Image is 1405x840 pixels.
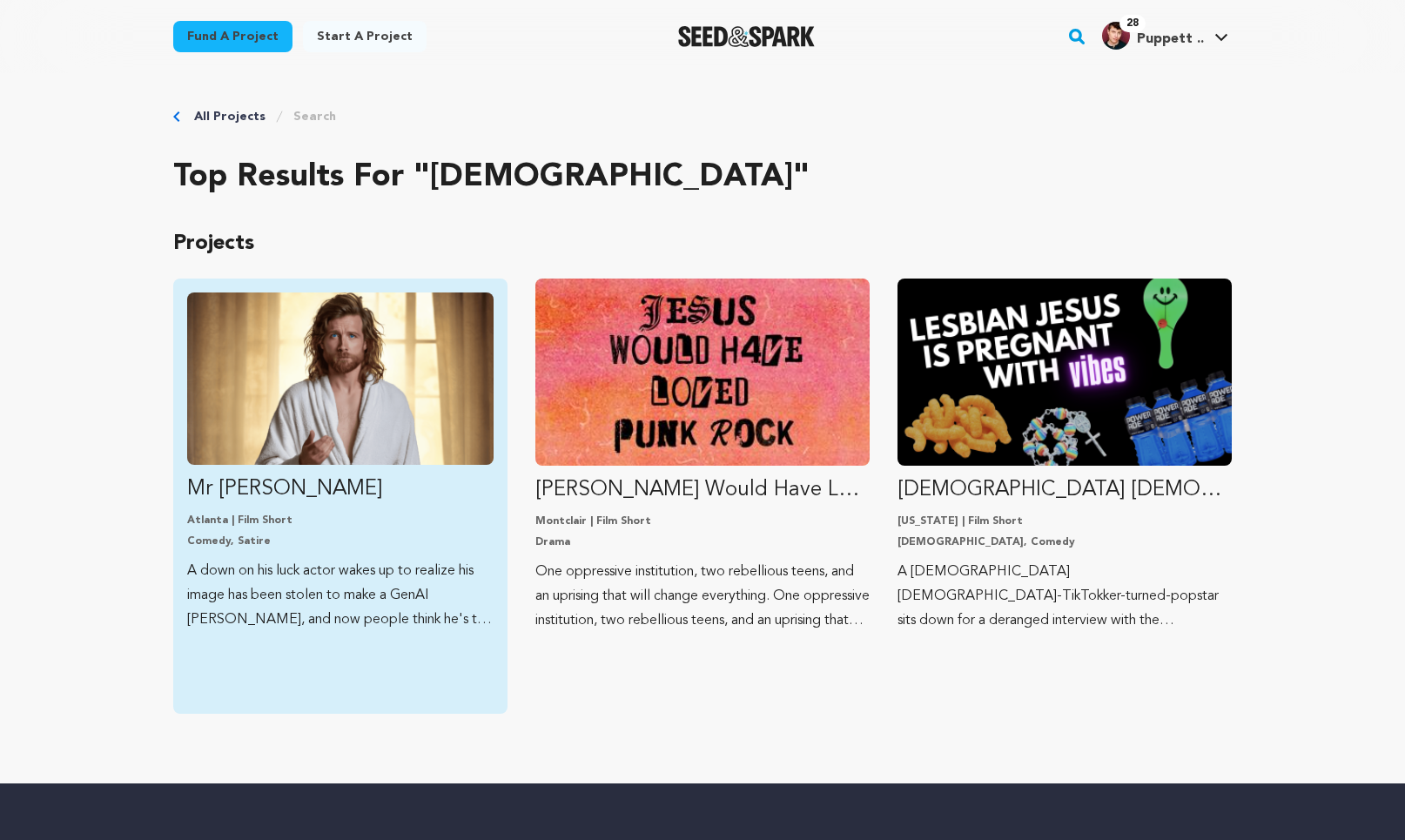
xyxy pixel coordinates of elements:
[173,108,1232,125] div: Breadcrumb
[303,21,427,52] a: Start a project
[187,292,494,632] a: Fund Mr Jesus
[1102,22,1130,50] img: 05cfcbf44fbfc483.jpg
[535,476,870,504] p: [PERSON_NAME] Would Have Loved Punk Rock
[535,279,870,633] a: Fund Jesus Would Have Loved Punk Rock
[1119,15,1146,32] span: 28
[187,514,494,528] p: Atlanta | Film Short
[1099,18,1232,55] span: Puppett ..'s Profile
[535,560,870,633] p: One oppressive institution, two rebellious teens, and an uprising that will change everything. On...
[678,26,815,47] img: Seed&Spark Logo Dark Mode
[187,534,494,548] p: Comedy, Satire
[173,21,292,52] a: Fund a project
[897,560,1232,633] p: A [DEMOGRAPHIC_DATA] [DEMOGRAPHIC_DATA]-TikTokker-turned-popstar sits down for a deranged intervi...
[897,279,1232,633] a: Fund Lesbian Jesus Is Pregnant With Vibes
[535,535,870,549] p: Drama
[194,108,266,125] a: All Projects
[1137,32,1204,46] span: Puppett ..
[1102,22,1204,50] div: Puppett ..'s Profile
[897,514,1232,528] p: [US_STATE] | Film Short
[897,476,1232,504] p: [DEMOGRAPHIC_DATA] [DEMOGRAPHIC_DATA] Is Pregnant With Vibes
[173,160,1232,195] h2: Top results for "[DEMOGRAPHIC_DATA]"
[187,559,494,632] p: A down on his luck actor wakes up to realize his image has been stolen to make a GenAI [PERSON_NA...
[1099,18,1232,50] a: Puppett ..'s Profile
[187,475,494,503] p: Mr [PERSON_NAME]
[535,514,870,528] p: Montclair | Film Short
[897,535,1232,549] p: [DEMOGRAPHIC_DATA], Comedy
[173,230,1232,258] p: Projects
[293,108,336,125] a: Search
[678,26,815,47] a: Seed&Spark Homepage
